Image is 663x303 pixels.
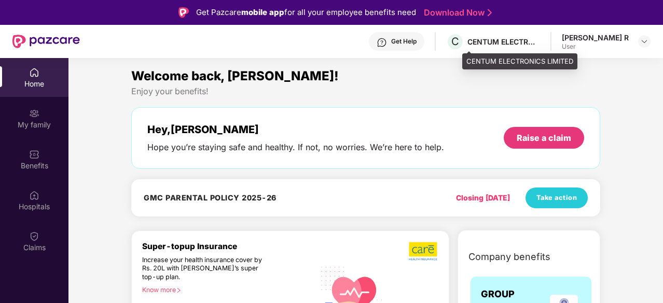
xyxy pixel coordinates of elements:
[488,7,492,18] img: Stroke
[29,190,39,200] img: svg+xml;base64,PHN2ZyBpZD0iSG9zcGl0YWxzIiB4bWxucz0iaHR0cDovL3d3dy53My5vcmcvMjAwMC9zdmciIHdpZHRoPS...
[409,241,438,261] img: b5dec4f62d2307b9de63beb79f102df3.png
[142,256,270,282] div: Increase your health insurance cover by Rs. 20L with [PERSON_NAME]’s super top-up plan.
[562,42,629,51] div: User
[131,68,339,83] span: Welcome back, [PERSON_NAME]!
[147,142,444,153] div: Hope you’re staying safe and healthy. If not, no worries. We’re here to help.
[241,7,284,17] strong: mobile app
[468,250,550,264] span: Company benefits
[176,287,182,293] span: right
[196,6,416,19] div: Get Pazcare for all your employee benefits need
[517,132,571,143] div: Raise a claim
[640,37,648,46] img: svg+xml;base64,PHN2ZyBpZD0iRHJvcGRvd24tMzJ4MzIiIHhtbG5zPSJodHRwOi8vd3d3LnczLm9yZy8yMDAwL3N2ZyIgd2...
[29,231,39,241] img: svg+xml;base64,PHN2ZyBpZD0iQ2xhaW0iIHhtbG5zPSJodHRwOi8vd3d3LnczLm9yZy8yMDAwL3N2ZyIgd2lkdGg9IjIwIi...
[142,286,309,293] div: Know more
[526,187,588,208] button: Take action
[451,35,459,48] span: C
[29,108,39,119] img: svg+xml;base64,PHN2ZyB3aWR0aD0iMjAiIGhlaWdodD0iMjAiIHZpZXdCb3g9IjAgMCAyMCAyMCIgZmlsbD0ibm9uZSIgeG...
[142,241,315,251] div: Super-topup Insurance
[12,35,80,48] img: New Pazcare Logo
[178,7,189,18] img: Logo
[424,7,489,18] a: Download Now
[147,123,444,136] div: Hey, [PERSON_NAME]
[29,149,39,160] img: svg+xml;base64,PHN2ZyBpZD0iQmVuZWZpdHMiIHhtbG5zPSJodHRwOi8vd3d3LnczLm9yZy8yMDAwL3N2ZyIgd2lkdGg9Ij...
[456,192,510,204] div: Closing [DATE]
[377,37,387,48] img: svg+xml;base64,PHN2ZyBpZD0iSGVscC0zMngzMiIgeG1sbnM9Imh0dHA6Ly93d3cudzMub3JnLzIwMDAvc3ZnIiB3aWR0aD...
[391,37,417,46] div: Get Help
[29,67,39,78] img: svg+xml;base64,PHN2ZyBpZD0iSG9tZSIgeG1sbnM9Imh0dHA6Ly93d3cudzMub3JnLzIwMDAvc3ZnIiB3aWR0aD0iMjAiIG...
[467,37,540,47] div: CENTUM ELECTRONICS LIMITED
[144,193,277,203] h4: GMC PARENTAL POLICY 2025-26
[562,33,629,42] div: [PERSON_NAME] R
[536,193,577,203] span: Take action
[131,86,600,97] div: Enjoy your benefits!
[462,53,577,70] div: CENTUM ELECTRONICS LIMITED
